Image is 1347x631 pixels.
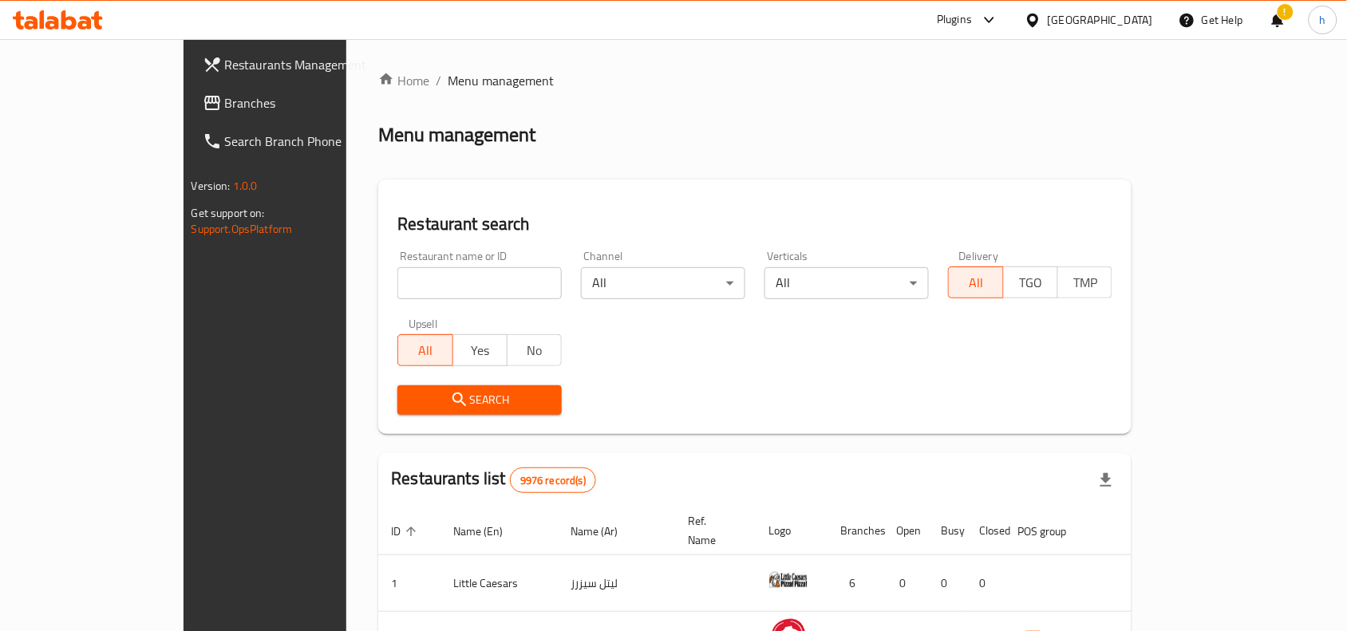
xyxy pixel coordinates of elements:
button: TMP [1057,266,1112,298]
span: 9976 record(s) [511,473,595,488]
button: All [397,334,452,366]
button: TGO [1003,266,1058,298]
button: All [948,266,1003,298]
label: Delivery [959,250,999,262]
div: Plugins [937,10,972,30]
img: Little Caesars [768,560,808,600]
h2: Restaurants list [391,467,596,493]
th: Open [883,507,928,555]
span: Get support on: [192,203,265,223]
span: Search Branch Phone [225,132,396,151]
span: 1.0.0 [233,175,258,196]
span: Search [410,390,549,410]
span: Ref. Name [688,511,737,550]
div: [GEOGRAPHIC_DATA] [1048,11,1153,29]
span: TMP [1065,271,1106,294]
a: Search Branch Phone [190,122,409,160]
label: Upsell [409,318,438,329]
div: Export file [1087,461,1125,499]
span: Name (Ar) [571,522,638,541]
td: 6 [828,555,883,612]
th: Logo [756,507,828,555]
span: Yes [460,339,501,362]
th: Busy [928,507,966,555]
td: 1 [378,555,440,612]
h2: Restaurant search [397,212,1112,236]
span: All [405,339,446,362]
th: Branches [828,507,883,555]
button: Yes [452,334,508,366]
span: Version: [192,175,231,196]
td: 0 [966,555,1005,612]
th: Closed [966,507,1005,555]
span: POS group [1017,522,1087,541]
td: ليتل سيزرز [558,555,675,612]
nav: breadcrumb [378,71,1132,90]
span: TGO [1010,271,1052,294]
h2: Menu management [378,122,535,148]
button: No [507,334,562,366]
li: / [436,71,441,90]
input: Search for restaurant name or ID.. [397,267,562,299]
span: Branches [225,93,396,112]
div: All [764,267,929,299]
td: Little Caesars [440,555,558,612]
span: Menu management [448,71,554,90]
span: ID [391,522,421,541]
span: No [514,339,555,362]
div: Total records count [510,467,596,493]
a: Support.OpsPlatform [192,219,293,239]
td: 0 [928,555,966,612]
span: h [1320,11,1326,29]
td: 0 [883,555,928,612]
span: Name (En) [453,522,523,541]
span: Restaurants Management [225,55,396,74]
a: Branches [190,84,409,122]
button: Search [397,385,562,415]
a: Restaurants Management [190,45,409,84]
div: All [581,267,745,299]
span: All [955,271,997,294]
